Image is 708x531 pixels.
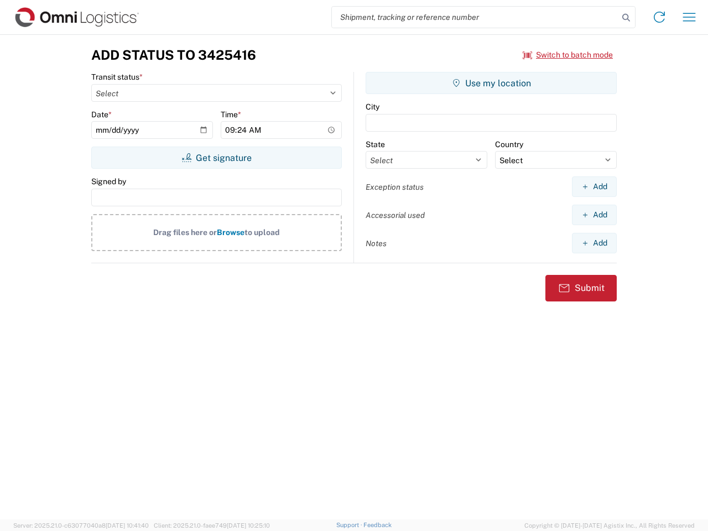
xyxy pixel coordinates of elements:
label: Time [221,110,241,119]
button: Add [572,233,617,253]
span: Server: 2025.21.0-c63077040a8 [13,522,149,529]
button: Get signature [91,147,342,169]
span: to upload [244,228,280,237]
input: Shipment, tracking or reference number [332,7,618,28]
label: City [366,102,379,112]
label: Date [91,110,112,119]
a: Support [336,522,364,528]
button: Use my location [366,72,617,94]
label: Country [495,139,523,149]
label: Accessorial used [366,210,425,220]
span: Browse [217,228,244,237]
span: Drag files here or [153,228,217,237]
button: Switch to batch mode [523,46,613,64]
label: Transit status [91,72,143,82]
span: Client: 2025.21.0-faee749 [154,522,270,529]
label: Exception status [366,182,424,192]
label: Notes [366,238,387,248]
label: Signed by [91,176,126,186]
button: Add [572,176,617,197]
h3: Add Status to 3425416 [91,47,256,63]
span: [DATE] 10:41:40 [106,522,149,529]
button: Submit [545,275,617,301]
span: [DATE] 10:25:10 [227,522,270,529]
a: Feedback [363,522,392,528]
span: Copyright © [DATE]-[DATE] Agistix Inc., All Rights Reserved [524,520,695,530]
label: State [366,139,385,149]
button: Add [572,205,617,225]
